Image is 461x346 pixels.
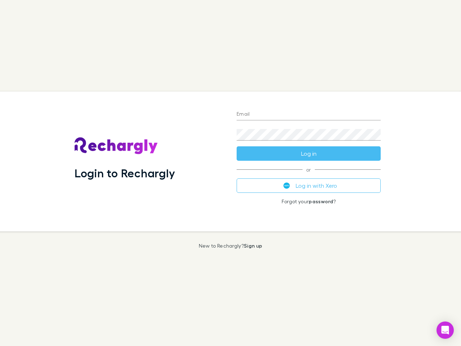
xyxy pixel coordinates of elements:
button: Log in [237,146,381,161]
a: Sign up [244,243,262,249]
a: password [309,198,333,204]
p: Forgot your ? [237,199,381,204]
div: Open Intercom Messenger [437,321,454,339]
img: Rechargly's Logo [75,137,158,155]
img: Xero's logo [283,182,290,189]
button: Log in with Xero [237,178,381,193]
span: or [237,169,381,170]
p: New to Rechargly? [199,243,263,249]
h1: Login to Rechargly [75,166,175,180]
